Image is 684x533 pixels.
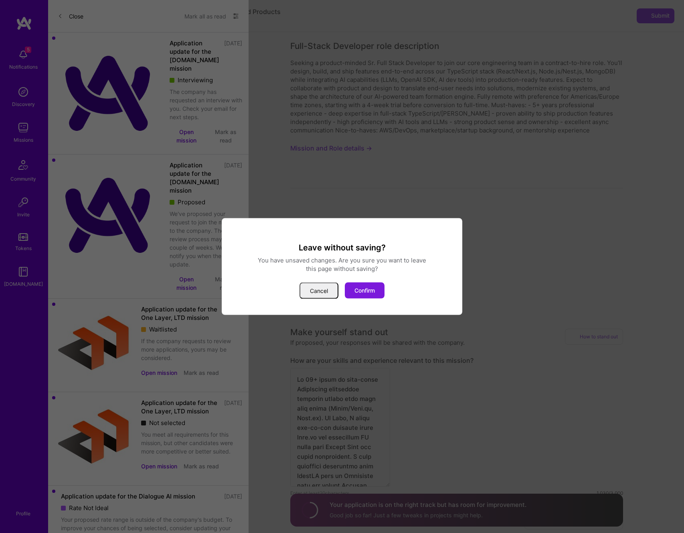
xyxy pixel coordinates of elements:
[345,283,384,299] button: Confirm
[231,242,453,253] h3: Leave without saving?
[300,283,338,299] button: Cancel
[222,218,462,315] div: modal
[231,264,453,273] div: this page without saving?
[231,256,453,264] div: You have unsaved changes. Are you sure you want to leave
